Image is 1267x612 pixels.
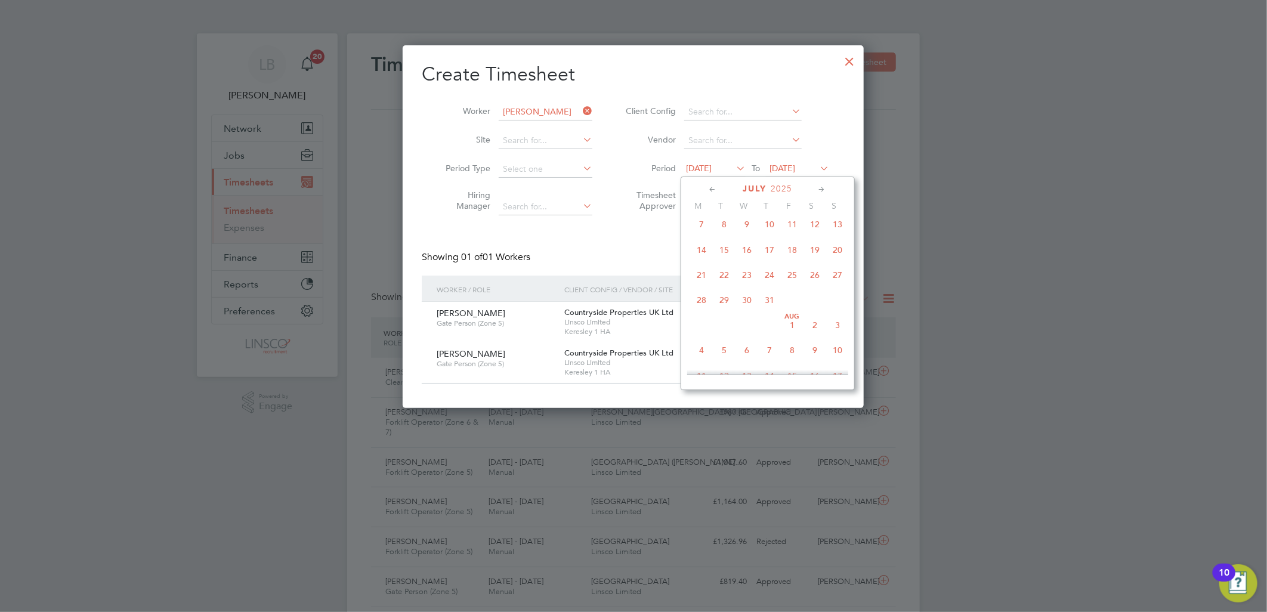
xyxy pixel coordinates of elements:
span: 15 [781,364,804,387]
span: 30 [736,289,758,311]
span: 01 of [461,251,483,263]
span: 3 [826,314,849,336]
label: Timesheet Approver [622,190,676,211]
input: Search for... [499,132,592,149]
span: 14 [690,239,713,261]
span: Keresley 1 HA [564,327,750,336]
label: Client Config [622,106,676,116]
span: 20 [826,239,849,261]
span: Linsco Limited [564,358,750,367]
span: Countryside Properties UK Ltd [564,348,673,358]
span: 17 [826,364,849,387]
span: 01 Workers [461,251,530,263]
input: Search for... [684,132,802,149]
span: 29 [713,289,736,311]
span: 8 [713,213,736,236]
span: T [710,200,733,211]
span: S [823,200,846,211]
span: Gate Person (Zone 5) [437,319,555,328]
span: 13 [736,364,758,387]
label: Period Type [437,163,490,174]
span: 16 [804,364,826,387]
span: 12 [713,364,736,387]
label: Worker [437,106,490,116]
span: 2 [804,314,826,336]
div: Client Config / Vendor / Site [561,276,753,303]
span: 27 [826,264,849,286]
span: 16 [736,239,758,261]
span: 28 [690,289,713,311]
span: 22 [713,264,736,286]
span: 5 [713,339,736,361]
span: 11 [690,364,713,387]
label: Period [622,163,676,174]
span: S [801,200,823,211]
h2: Create Timesheet [422,62,845,87]
span: 7 [690,213,713,236]
span: 6 [736,339,758,361]
span: [PERSON_NAME] [437,308,505,319]
span: [DATE] [770,163,796,174]
span: 21 [690,264,713,286]
span: 25 [781,264,804,286]
span: 23 [736,264,758,286]
span: [DATE] [686,163,712,174]
span: T [755,200,778,211]
span: Countryside Properties UK Ltd [564,307,673,317]
span: F [778,200,801,211]
span: 13 [826,213,849,236]
div: Showing [422,251,533,264]
span: Gate Person (Zone 5) [437,359,555,369]
span: 4 [690,339,713,361]
span: [PERSON_NAME] [437,348,505,359]
span: 11 [781,213,804,236]
span: 24 [758,264,781,286]
input: Select one [499,161,592,178]
span: 31 [758,289,781,311]
span: 15 [713,239,736,261]
label: Hiring Manager [437,190,490,211]
span: To [748,160,764,176]
span: Linsco Limited [564,317,750,327]
input: Search for... [499,199,592,215]
button: Open Resource Center, 10 new notifications [1219,564,1257,602]
div: Worker / Role [434,276,561,303]
span: 8 [781,339,804,361]
span: 17 [758,239,781,261]
label: Vendor [622,134,676,145]
span: 9 [736,213,758,236]
span: 26 [804,264,826,286]
span: 1 [781,314,804,336]
div: 10 [1219,573,1229,588]
input: Search for... [499,104,592,120]
span: M [687,200,710,211]
span: July [743,184,767,194]
span: 14 [758,364,781,387]
span: 19 [804,239,826,261]
span: 7 [758,339,781,361]
span: 10 [758,213,781,236]
span: W [733,200,755,211]
span: Aug [781,314,804,320]
label: Site [437,134,490,145]
span: 10 [826,339,849,361]
input: Search for... [684,104,802,120]
span: 18 [781,239,804,261]
span: Keresley 1 HA [564,367,750,377]
span: 9 [804,339,826,361]
span: 12 [804,213,826,236]
span: 2025 [771,184,792,194]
